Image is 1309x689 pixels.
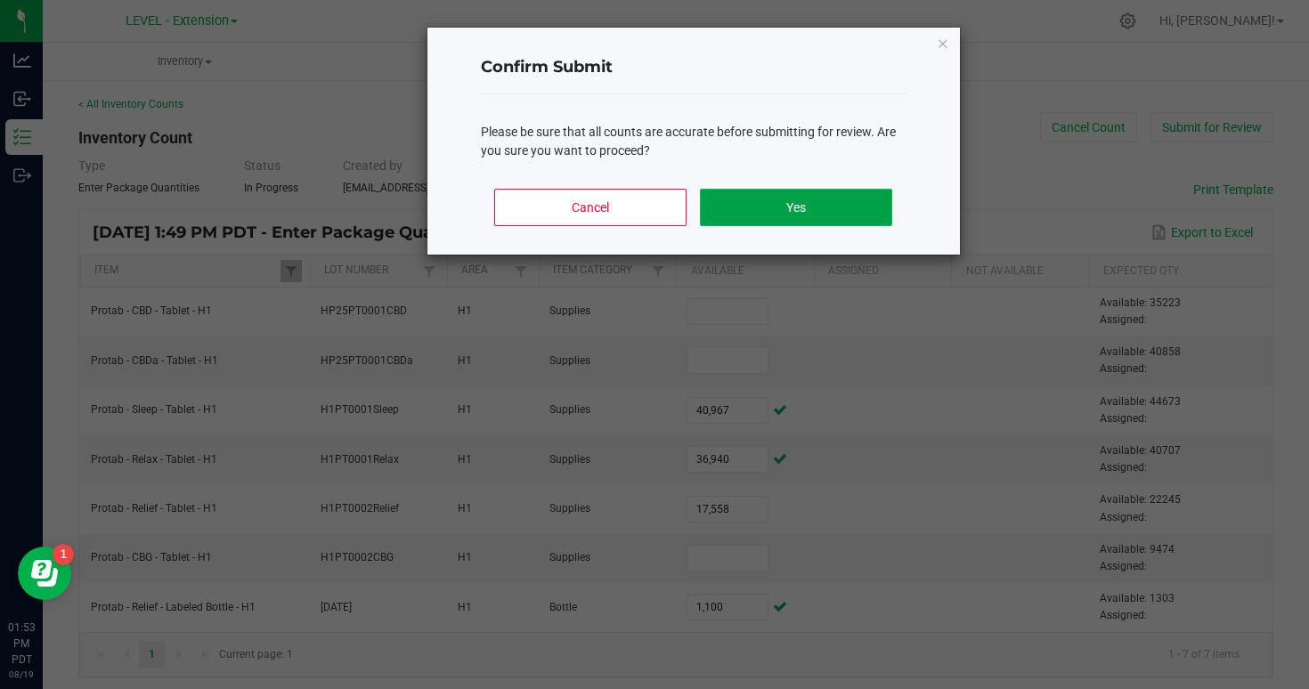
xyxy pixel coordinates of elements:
[700,189,891,226] button: Yes
[494,189,686,226] button: Cancel
[53,544,74,565] iframe: Resource center unread badge
[481,56,907,79] h4: Confirm Submit
[18,547,71,600] iframe: Resource center
[481,123,907,160] div: Please be sure that all counts are accurate before submitting for review. Are you sure you want t...
[937,32,949,53] button: Close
